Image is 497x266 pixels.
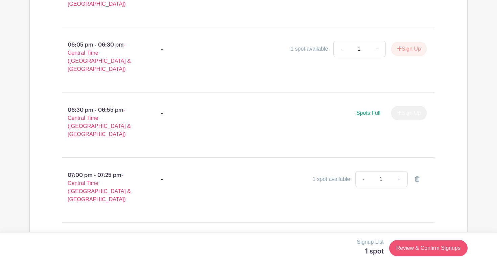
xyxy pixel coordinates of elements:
[312,175,350,183] div: 1 spot available
[51,38,150,76] p: 06:05 pm - 06:30 pm
[357,247,384,256] h5: 1 spot
[389,240,468,256] a: Review & Confirm Signups
[356,110,380,116] span: Spots Full
[357,238,384,246] p: Signup List
[391,42,427,56] button: Sign Up
[161,109,163,117] div: -
[68,42,131,72] span: - Central Time ([GEOGRAPHIC_DATA] & [GEOGRAPHIC_DATA])
[68,172,131,202] span: - Central Time ([GEOGRAPHIC_DATA] & [GEOGRAPHIC_DATA])
[391,171,408,187] a: +
[161,45,163,53] div: -
[68,107,131,137] span: - Central Time ([GEOGRAPHIC_DATA] & [GEOGRAPHIC_DATA])
[333,41,349,57] a: -
[369,41,386,57] a: +
[355,171,371,187] a: -
[290,45,328,53] div: 1 spot available
[161,175,163,183] div: -
[51,168,150,206] p: 07:00 pm - 07:25 pm
[51,103,150,141] p: 06:30 pm - 06:55 pm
